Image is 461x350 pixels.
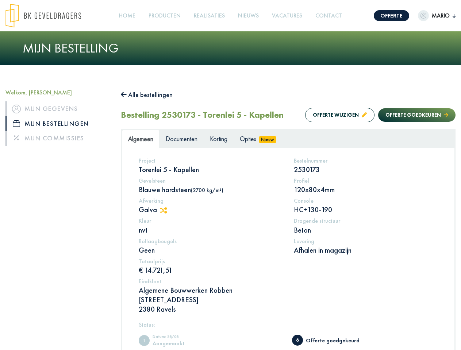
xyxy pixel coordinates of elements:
[116,8,138,24] a: Home
[235,8,262,24] a: Nieuws
[139,157,283,164] h5: Project
[12,105,21,113] img: icon
[294,205,438,214] p: HC+130-190
[294,185,438,194] p: 120x80x4mm
[139,177,283,184] h5: Gevelsteen
[5,89,110,96] h5: Welkom, [PERSON_NAME]
[121,110,284,120] h2: Bestelling 2530173 - Torenlei 5 - Kapellen
[139,321,438,328] h5: Status:
[121,89,173,101] button: Alle bestellingen
[139,238,283,245] h5: Rollaagbeugels
[191,8,228,24] a: Realisaties
[294,177,438,184] h5: Profiel
[13,120,20,127] img: icon
[5,101,110,116] a: iconMijn gegevens
[294,238,438,245] h5: Levering
[139,185,283,194] p: Blauwe hardsteen
[378,108,456,122] button: Offerte goedkeuren
[166,135,197,143] span: Documenten
[139,285,438,314] p: Algemene Bouwwerken Robben
[374,10,409,21] a: Offerte
[139,295,199,314] span: [STREET_ADDRESS] 2380 Ravels
[240,135,256,143] span: Opties
[294,197,438,204] h5: Console
[292,335,303,346] span: Offerte goedgekeurd
[294,157,438,164] h5: Bestelnummer
[5,131,110,145] a: Mijn commissies
[153,335,213,341] div: Datum: 28/08
[5,116,110,131] a: iconMijn bestellingen
[418,10,429,21] img: dummypic.png
[146,8,184,24] a: Producten
[139,225,283,235] p: nvt
[294,245,438,255] p: Afhalen in magazijn
[305,108,374,122] button: Offerte wijzigen
[122,130,454,148] ul: Tabs
[139,245,283,255] p: Geen
[139,165,283,174] p: Torenlei 5 - Kapellen
[294,165,438,174] p: 2530173
[5,4,81,28] img: logo
[139,258,283,265] h5: Totaalprijs
[139,205,283,214] p: Galva
[139,278,438,285] h5: Eindklant
[210,135,227,143] span: Korting
[294,225,438,235] p: Beton
[259,136,276,143] span: Nieuw
[139,197,283,204] h5: Afwerking
[306,338,366,343] div: Offerte goedgekeurd
[153,341,213,346] div: Aangemaakt
[139,265,283,275] p: € 14.721,51
[294,217,438,224] h5: Dragende structuur
[269,8,305,24] a: Vacatures
[312,8,345,24] a: Contact
[139,335,150,346] span: Aangemaakt
[23,40,439,56] h1: Mijn bestelling
[128,135,153,143] span: Algemeen
[418,10,456,21] button: Mario
[429,11,453,20] span: Mario
[191,187,223,194] span: (2700 kg/m³)
[139,217,283,224] h5: Kleur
